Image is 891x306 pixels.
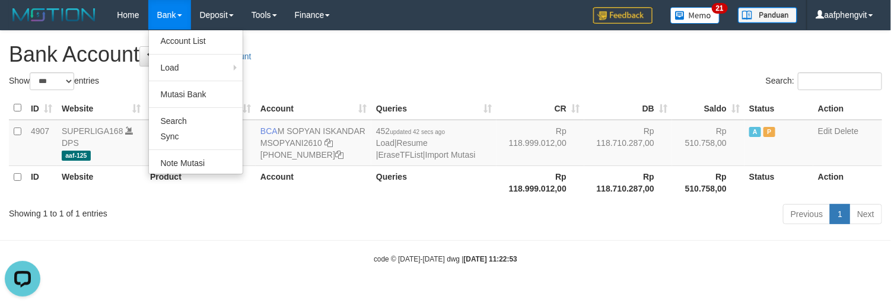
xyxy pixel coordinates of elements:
td: 4907 [26,120,57,166]
td: DPS [57,120,145,166]
td: M SOPYAN ISKANDAR [PHONE_NUMBER] [256,120,371,166]
select: Showentries [30,72,74,90]
td: Rp 118.710.287,00 [584,120,672,166]
a: EraseTFList [378,150,423,160]
a: Previous [783,204,830,224]
th: Status [744,165,813,199]
span: BCA [260,126,278,136]
a: MSOPYANI2610 [260,138,322,148]
a: Copy 4062301418 to clipboard [335,150,343,160]
a: 1 [830,204,850,224]
a: Copy MSOPYANI2610 to clipboard [324,138,333,148]
a: Load [149,60,243,75]
img: MOTION_logo.png [9,6,99,24]
small: code © [DATE]-[DATE] dwg | [374,255,517,263]
th: Rp 118.710.287,00 [584,165,672,199]
img: Button%20Memo.svg [670,7,720,24]
th: Account [256,165,371,199]
th: ID [26,165,57,199]
button: Open LiveChat chat widget [5,5,40,40]
a: Resume [397,138,428,148]
th: Queries: activate to sort column ascending [371,97,497,120]
div: Showing 1 to 1 of 1 entries [9,203,362,219]
th: CR: activate to sort column ascending [497,97,584,120]
th: Product: activate to sort column ascending [145,97,256,120]
th: Website: activate to sort column ascending [57,97,145,120]
label: Show entries [9,72,99,90]
span: 21 [712,3,728,14]
span: aaf-125 [62,151,91,161]
span: Paused [763,127,775,137]
th: Action [813,97,882,120]
th: Queries [371,165,497,199]
img: Feedback.jpg [593,7,653,24]
span: | | | [376,126,476,160]
th: Action [813,165,882,199]
input: Search: [798,72,882,90]
a: Mutasi Bank [149,87,243,102]
td: Rp 118.999.012,00 [497,120,584,166]
strong: [DATE] 11:22:53 [464,255,517,263]
a: Delete [835,126,858,136]
th: ID: activate to sort column ascending [26,97,57,120]
a: Next [849,204,882,224]
a: Note Mutasi [149,155,243,171]
th: Rp 510.758,00 [672,165,744,199]
th: Rp 118.999.012,00 [497,165,584,199]
a: Search [149,113,243,129]
span: updated 42 secs ago [390,129,445,135]
a: Sync [149,129,243,144]
span: Active [749,127,761,137]
a: Import Mutasi [425,150,476,160]
a: SUPERLIGA168 [62,126,123,136]
td: Rp 510.758,00 [672,120,744,166]
label: Search: [766,72,882,90]
a: Edit [818,126,832,136]
h1: Bank Account [9,43,882,66]
a: Account List [149,33,243,49]
span: 452 [376,126,445,136]
a: Load [376,138,394,148]
th: Status [744,97,813,120]
img: panduan.png [738,7,797,23]
th: Website [57,165,145,199]
th: Account: activate to sort column ascending [256,97,371,120]
th: Product [145,165,256,199]
th: DB: activate to sort column ascending [584,97,672,120]
th: Saldo: activate to sort column ascending [672,97,744,120]
td: IDNSPORT [ DEPOSIT BCA SUPERLIGA168 ] [145,120,256,166]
